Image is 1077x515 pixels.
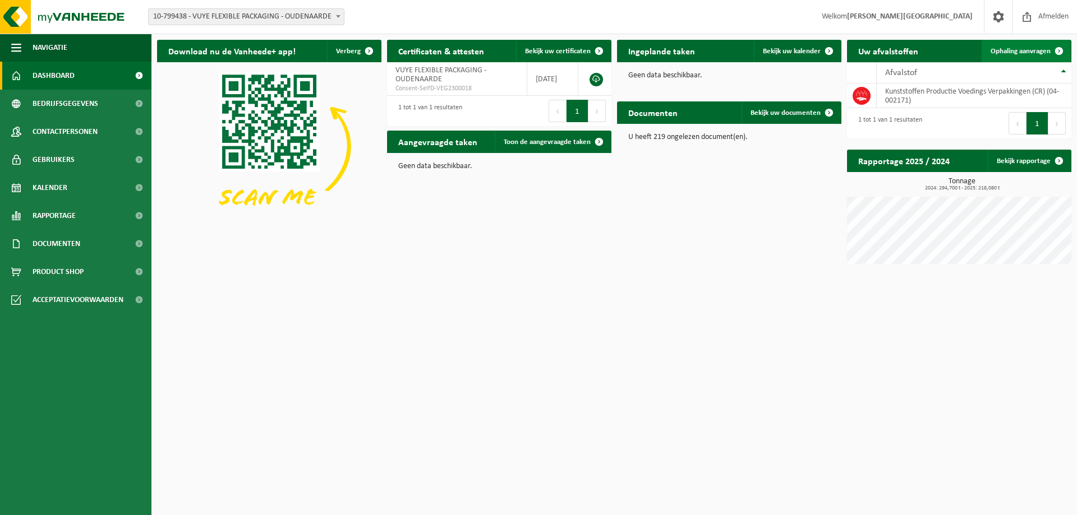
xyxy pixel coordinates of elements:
span: Bekijk uw certificaten [525,48,591,55]
a: Bekijk uw certificaten [516,40,610,62]
h2: Download nu de Vanheede+ app! [157,40,307,62]
a: Bekijk uw documenten [742,101,840,124]
td: [DATE] [527,62,578,96]
div: 1 tot 1 van 1 resultaten [853,111,922,136]
td: Kunststoffen Productie Voedings Verpakkingen (CR) (04-002171) [877,83,1071,108]
a: Toon de aangevraagde taken [495,131,610,153]
button: Next [1048,112,1066,134]
span: Contactpersonen [33,118,98,146]
span: Acceptatievoorwaarden [33,286,123,314]
span: Afvalstof [885,68,917,77]
p: U heeft 219 ongelezen document(en). [628,133,830,141]
h2: Aangevraagde taken [387,131,489,152]
h2: Certificaten & attesten [387,40,495,62]
h2: Rapportage 2025 / 2024 [847,150,961,171]
span: Toon de aangevraagde taken [504,138,591,146]
h2: Uw afvalstoffen [847,40,929,62]
button: Next [588,100,606,122]
button: 1 [1027,112,1048,134]
span: Bedrijfsgegevens [33,90,98,118]
span: Bekijk uw kalender [763,48,821,55]
span: Dashboard [33,62,75,90]
img: Download de VHEPlus App [157,62,381,230]
span: Documenten [33,230,80,258]
h2: Ingeplande taken [617,40,706,62]
h2: Documenten [617,101,689,123]
span: Verberg [336,48,361,55]
button: Verberg [327,40,380,62]
span: Rapportage [33,202,76,230]
span: Consent-SelfD-VEG2300018 [395,84,518,93]
span: Bekijk uw documenten [751,109,821,117]
p: Geen data beschikbaar. [398,163,600,170]
span: Navigatie [33,34,67,62]
button: Previous [549,100,567,122]
span: Kalender [33,174,67,202]
p: Geen data beschikbaar. [628,72,830,80]
h3: Tonnage [853,178,1071,191]
span: 10-799438 - VUYE FLEXIBLE PACKAGING - OUDENAARDE [148,8,344,25]
span: Ophaling aanvragen [991,48,1051,55]
span: Product Shop [33,258,84,286]
span: 2024: 294,700 t - 2025: 218,080 t [853,185,1071,191]
a: Ophaling aanvragen [982,40,1070,62]
span: Gebruikers [33,146,75,174]
a: Bekijk rapportage [988,150,1070,172]
button: 1 [567,100,588,122]
a: Bekijk uw kalender [754,40,840,62]
strong: [PERSON_NAME][GEOGRAPHIC_DATA] [847,12,973,21]
span: VUYE FLEXIBLE PACKAGING - OUDENAARDE [395,66,486,83]
div: 1 tot 1 van 1 resultaten [393,99,462,123]
span: 10-799438 - VUYE FLEXIBLE PACKAGING - OUDENAARDE [149,9,344,25]
button: Previous [1009,112,1027,134]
